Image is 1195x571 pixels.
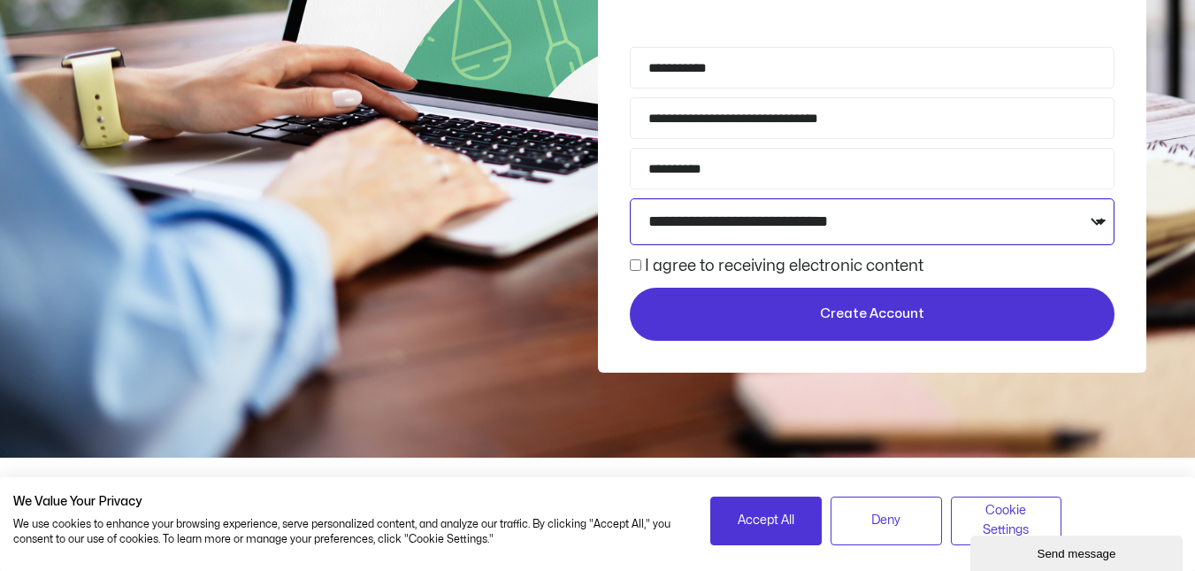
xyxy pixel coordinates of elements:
[645,258,923,274] label: I agree to receiving electronic content
[710,497,822,545] button: Accept all cookies
[871,511,900,530] span: Deny
[970,532,1186,571] iframe: chat widget
[630,288,1115,341] button: Create Account
[951,497,1062,545] button: Adjust cookie preferences
[13,494,684,510] h2: We Value Your Privacy
[13,517,684,547] p: We use cookies to enhance your browsing experience, serve personalized content, and analyze our t...
[831,497,942,545] button: Deny all cookies
[962,501,1051,541] span: Cookie Settings
[820,304,924,325] span: Create Account
[738,511,794,530] span: Accept All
